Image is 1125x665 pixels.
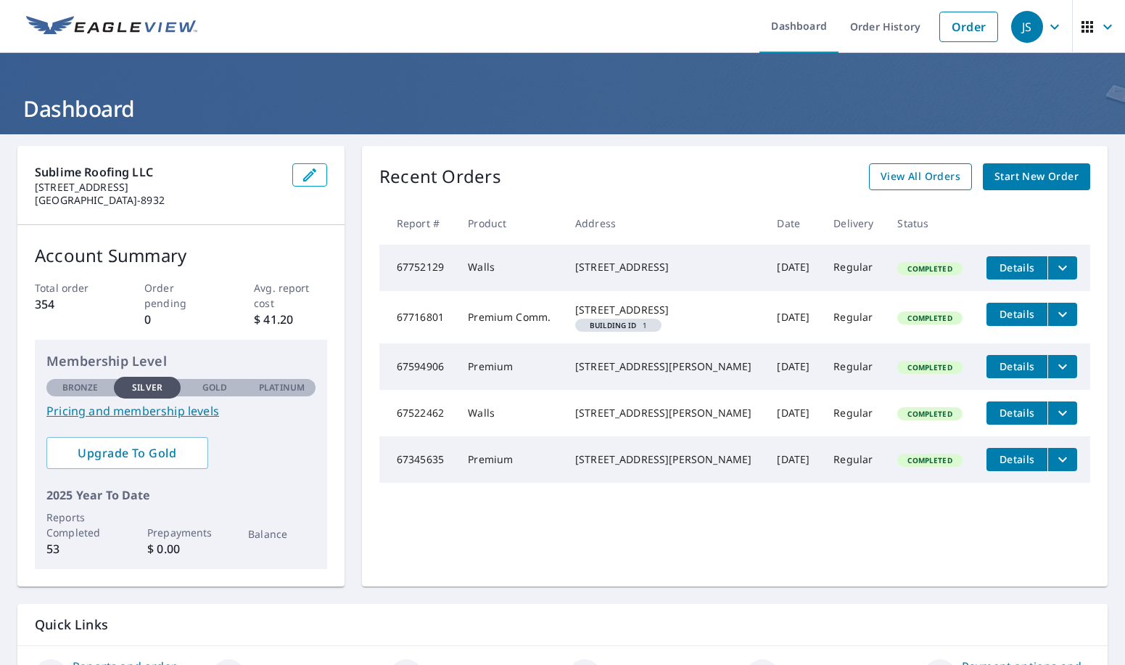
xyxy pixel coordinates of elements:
[1047,303,1077,326] button: filesDropdownBtn-67716801
[35,194,281,207] p: [GEOGRAPHIC_DATA]-8932
[575,359,754,374] div: [STREET_ADDRESS][PERSON_NAME]
[899,409,960,419] span: Completed
[899,362,960,372] span: Completed
[1047,448,1077,471] button: filesDropdownBtn-67345635
[379,163,501,190] p: Recent Orders
[35,616,1090,634] p: Quick Links
[147,540,215,558] p: $ 0.00
[456,436,564,483] td: Premium
[46,486,316,504] p: 2025 Year To Date
[1011,11,1043,43] div: JS
[986,448,1047,471] button: detailsBtn-67345635
[899,313,960,323] span: Completed
[35,295,108,313] p: 354
[58,445,197,461] span: Upgrade To Gold
[35,280,108,295] p: Total order
[147,525,215,540] p: Prepayments
[995,406,1039,420] span: Details
[132,381,162,394] p: Silver
[822,436,886,483] td: Regular
[995,452,1039,466] span: Details
[1047,355,1077,378] button: filesDropdownBtn-67594906
[46,351,316,371] p: Membership Level
[144,280,218,311] p: Order pending
[986,303,1047,326] button: detailsBtn-67716801
[46,437,208,469] a: Upgrade To Gold
[822,202,886,245] th: Delivery
[939,12,998,42] a: Order
[26,16,197,38] img: EV Logo
[765,245,822,291] td: [DATE]
[456,245,564,291] td: Walls
[590,322,637,329] em: Building ID
[995,261,1039,274] span: Details
[765,390,822,436] td: [DATE]
[379,291,456,343] td: 67716801
[456,291,564,343] td: Premium Comm.
[379,390,456,436] td: 67522462
[254,311,327,328] p: $ 41.20
[765,436,822,483] td: [DATE]
[822,291,886,343] td: Regular
[379,202,456,245] th: Report #
[35,242,327,269] p: Account Summary
[62,381,99,394] p: Bronze
[456,343,564,390] td: Premium
[986,355,1047,378] button: detailsBtn-67594906
[995,307,1039,321] span: Details
[995,359,1039,373] span: Details
[144,311,218,328] p: 0
[765,291,822,343] td: [DATE]
[899,264,960,274] span: Completed
[35,181,281,194] p: [STREET_ADDRESS]
[259,381,305,394] p: Platinum
[983,163,1090,190] a: Start New Order
[564,202,766,245] th: Address
[46,510,114,540] p: Reports Completed
[35,163,281,181] p: Sublime Roofing LLC
[765,202,822,245] th: Date
[581,322,656,329] span: 1
[248,526,316,542] p: Balance
[456,202,564,245] th: Product
[986,256,1047,280] button: detailsBtn-67752129
[881,168,960,186] span: View All Orders
[575,260,754,274] div: [STREET_ADDRESS]
[46,540,114,558] p: 53
[456,390,564,436] td: Walls
[379,245,456,291] td: 67752129
[46,402,316,420] a: Pricing and membership levels
[17,94,1108,123] h1: Dashboard
[886,202,975,245] th: Status
[994,168,1079,186] span: Start New Order
[899,455,960,465] span: Completed
[1047,256,1077,280] button: filesDropdownBtn-67752129
[575,303,754,317] div: [STREET_ADDRESS]
[869,163,972,190] a: View All Orders
[379,436,456,483] td: 67345635
[822,245,886,291] td: Regular
[765,343,822,390] td: [DATE]
[202,381,227,394] p: Gold
[1047,401,1077,425] button: filesDropdownBtn-67522462
[575,406,754,420] div: [STREET_ADDRESS][PERSON_NAME]
[575,452,754,467] div: [STREET_ADDRESS][PERSON_NAME]
[822,343,886,390] td: Regular
[254,280,327,311] p: Avg. report cost
[822,390,886,436] td: Regular
[986,401,1047,425] button: detailsBtn-67522462
[379,343,456,390] td: 67594906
